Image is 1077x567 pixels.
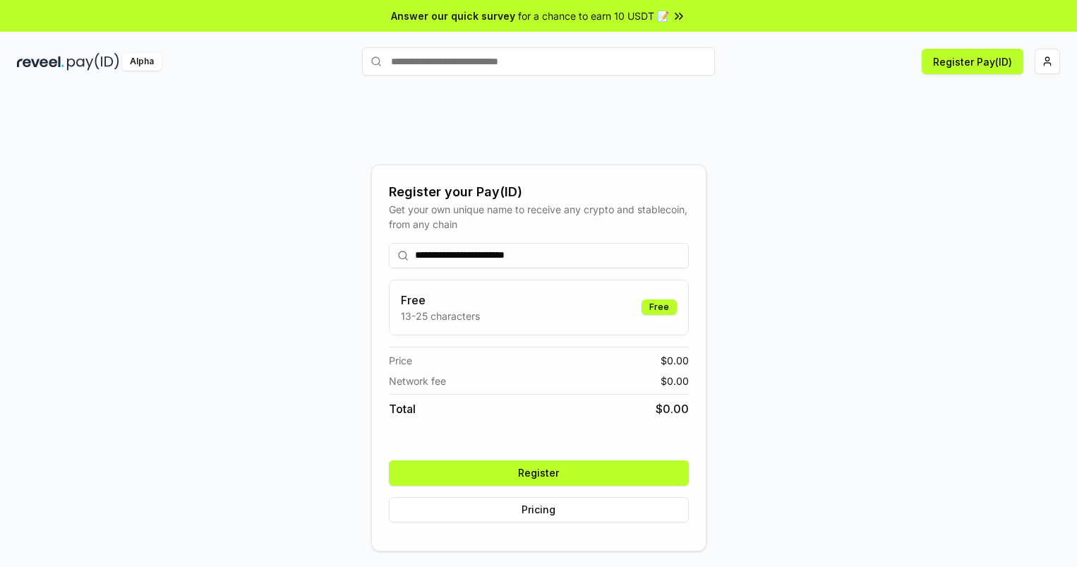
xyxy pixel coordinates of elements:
[661,353,689,368] span: $ 0.00
[389,400,416,417] span: Total
[17,53,64,71] img: reveel_dark
[389,497,689,523] button: Pricing
[518,8,669,23] span: for a chance to earn 10 USDT 📝
[401,292,480,309] h3: Free
[389,374,446,388] span: Network fee
[922,49,1023,74] button: Register Pay(ID)
[389,460,689,486] button: Register
[642,299,677,315] div: Free
[389,202,689,232] div: Get your own unique name to receive any crypto and stablecoin, from any chain
[656,400,689,417] span: $ 0.00
[391,8,515,23] span: Answer our quick survey
[67,53,119,71] img: pay_id
[401,309,480,323] p: 13-25 characters
[389,182,689,202] div: Register your Pay(ID)
[661,374,689,388] span: $ 0.00
[389,353,412,368] span: Price
[122,53,162,71] div: Alpha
